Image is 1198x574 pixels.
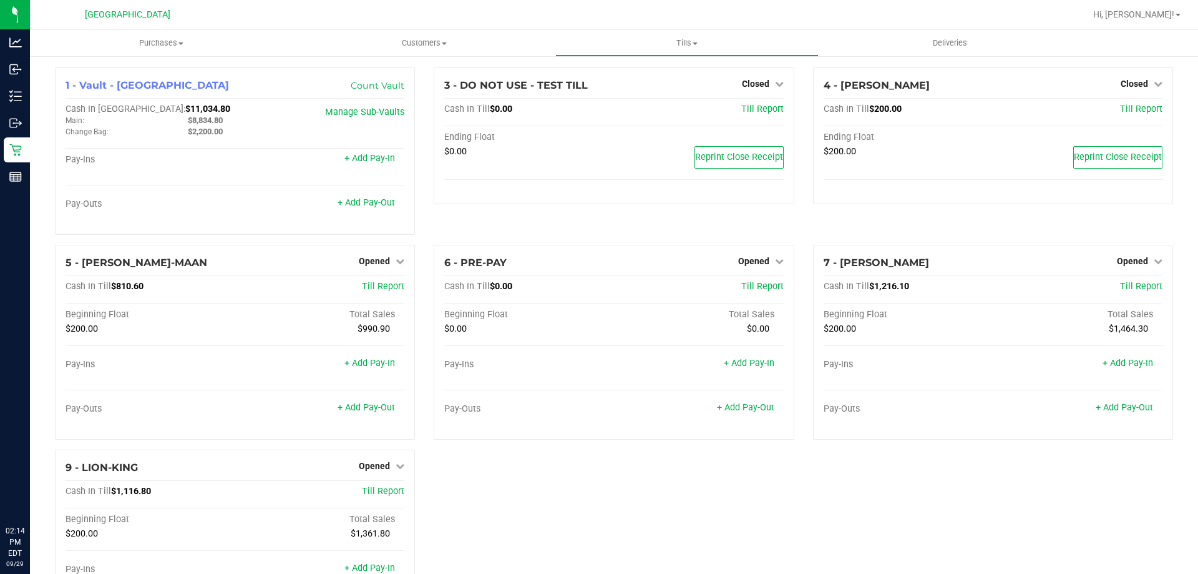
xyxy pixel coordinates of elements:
[916,37,984,49] span: Deliveries
[30,37,293,49] span: Purchases
[66,462,138,473] span: 9 - LION-KING
[993,309,1162,320] div: Total Sales
[30,30,293,56] a: Purchases
[724,358,774,369] a: + Add Pay-In
[66,528,98,539] span: $200.00
[824,79,930,91] span: 4 - [PERSON_NAME]
[824,403,993,415] div: Pay-Outs
[444,281,490,292] span: Cash In Till
[824,104,869,114] span: Cash In Till
[444,79,588,91] span: 3 - DO NOT USE - TEST TILL
[66,281,111,292] span: Cash In Till
[824,309,993,320] div: Beginning Float
[555,30,818,56] a: Tills
[444,359,614,370] div: Pay-Ins
[444,132,614,143] div: Ending Float
[1074,152,1162,162] span: Reprint Close Receipt
[6,559,24,568] p: 09/29
[1120,104,1162,114] a: Till Report
[738,256,769,266] span: Opened
[66,116,84,125] span: Main:
[1120,281,1162,292] a: Till Report
[1093,9,1174,19] span: Hi, [PERSON_NAME]!
[824,281,869,292] span: Cash In Till
[362,281,404,292] a: Till Report
[325,107,404,117] a: Manage Sub-Vaults
[66,359,235,370] div: Pay-Ins
[66,514,235,525] div: Beginning Float
[741,104,784,114] a: Till Report
[1073,146,1162,169] button: Reprint Close Receipt
[717,402,774,413] a: + Add Pay-Out
[358,324,390,334] span: $990.90
[66,104,185,114] span: Cash In [GEOGRAPHIC_DATA]:
[188,116,223,125] span: $8,834.80
[556,37,817,49] span: Tills
[1103,358,1153,369] a: + Add Pay-In
[293,30,555,56] a: Customers
[9,63,22,76] inline-svg: Inbound
[66,257,207,269] span: 5 - [PERSON_NAME]-MAAN
[742,79,769,89] span: Closed
[66,403,235,415] div: Pay-Outs
[695,152,783,162] span: Reprint Close Receipt
[293,37,555,49] span: Customers
[9,117,22,129] inline-svg: Outbound
[1121,79,1148,89] span: Closed
[869,104,902,114] span: $200.00
[344,153,395,164] a: + Add Pay-In
[185,104,230,114] span: $11,034.80
[694,146,784,169] button: Reprint Close Receipt
[747,324,769,334] span: $0.00
[66,154,235,166] div: Pay-Ins
[490,104,512,114] span: $0.00
[824,146,856,157] span: $200.00
[824,257,929,269] span: 7 - [PERSON_NAME]
[235,514,405,525] div: Total Sales
[351,528,390,539] span: $1,361.80
[1109,324,1148,334] span: $1,464.30
[235,309,405,320] div: Total Sales
[66,79,229,91] span: 1 - Vault - [GEOGRAPHIC_DATA]
[338,197,395,208] a: + Add Pay-Out
[614,309,784,320] div: Total Sales
[66,486,111,497] span: Cash In Till
[1096,402,1153,413] a: + Add Pay-Out
[824,132,993,143] div: Ending Float
[344,563,395,573] a: + Add Pay-In
[9,144,22,156] inline-svg: Retail
[351,80,404,91] a: Count Vault
[9,171,22,183] inline-svg: Reports
[444,309,614,320] div: Beginning Float
[869,281,909,292] span: $1,216.10
[66,309,235,320] div: Beginning Float
[362,486,404,497] a: Till Report
[338,402,395,413] a: + Add Pay-Out
[12,474,50,512] iframe: Resource center
[111,486,151,497] span: $1,116.80
[444,257,507,269] span: 6 - PRE-PAY
[444,146,467,157] span: $0.00
[1117,256,1148,266] span: Opened
[344,358,395,369] a: + Add Pay-In
[444,324,467,334] span: $0.00
[359,461,390,471] span: Opened
[66,127,109,136] span: Change Bag:
[444,403,614,415] div: Pay-Outs
[85,9,170,20] span: [GEOGRAPHIC_DATA]
[741,281,784,292] a: Till Report
[359,256,390,266] span: Opened
[824,324,856,334] span: $200.00
[824,359,993,370] div: Pay-Ins
[444,104,490,114] span: Cash In Till
[66,199,235,210] div: Pay-Outs
[490,281,512,292] span: $0.00
[66,324,98,334] span: $200.00
[188,127,223,136] span: $2,200.00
